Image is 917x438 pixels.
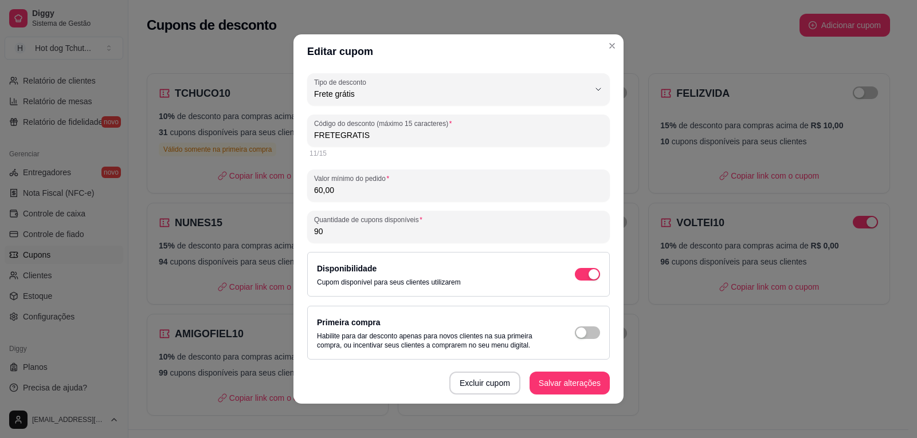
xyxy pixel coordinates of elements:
[314,173,393,183] label: Valor mínimo do pedido
[314,88,589,100] span: Frete grátis
[530,372,610,394] button: Salvar alterações
[317,318,381,327] label: Primeira compra
[317,332,552,350] p: Habilite para dar desconto apenas para novos clientes na sua primeira compra, ou incentivar seus ...
[603,37,621,55] button: Close
[293,34,624,69] header: Editar cupom
[314,119,456,128] label: Código do desconto (máximo 15 caracteres)
[307,73,610,105] button: Tipo de descontoFrete grátis
[317,264,377,273] label: Disponibilidade
[314,184,603,196] input: Valor mínimo do pedido
[449,372,520,394] button: Excluir cupom
[314,226,603,237] input: Quantidade de cupons disponíveis
[314,215,426,224] label: Quantidade de cupons disponíveis
[314,77,370,87] label: Tipo de desconto
[317,278,461,287] p: Cupom disponível para seus clientes utilizarem
[309,149,608,158] div: 11/15
[314,129,603,141] input: Código do desconto (máximo 15 caracteres)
